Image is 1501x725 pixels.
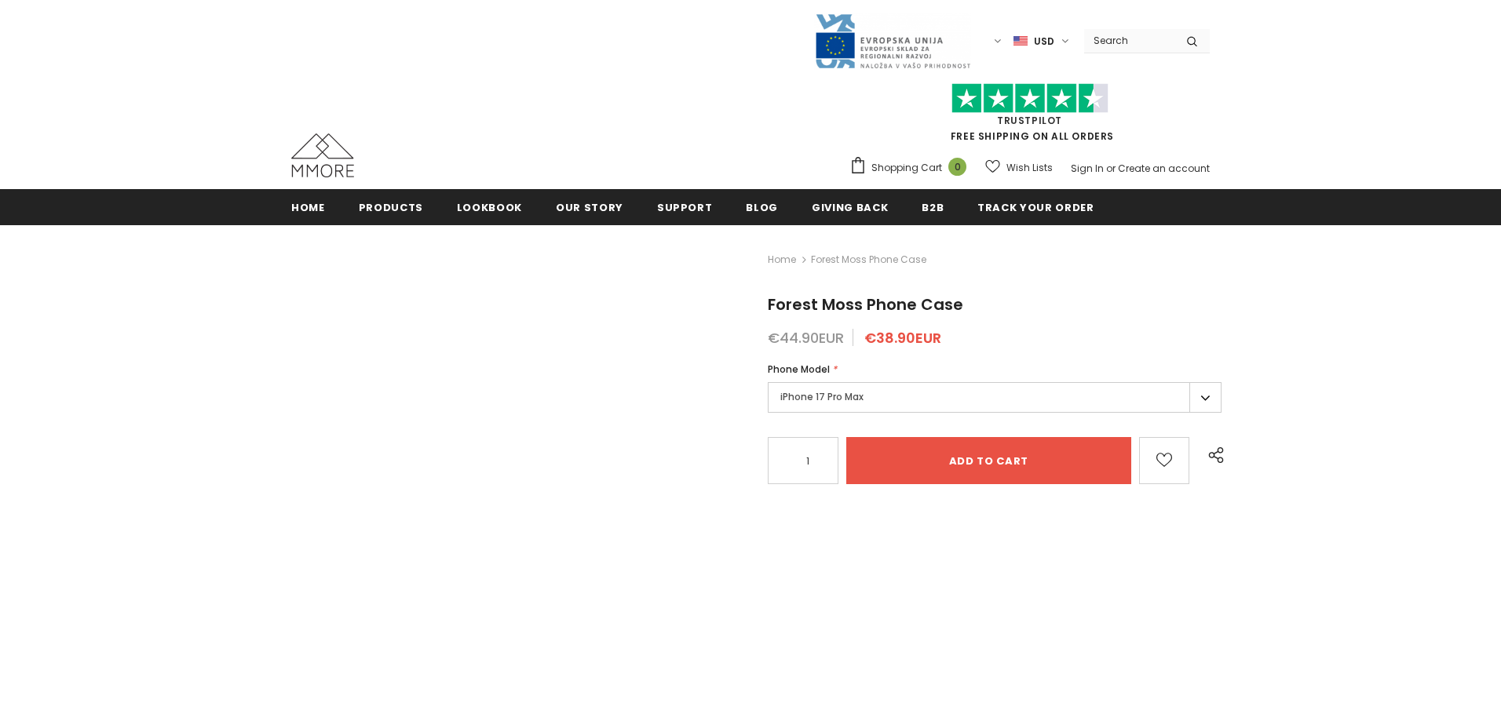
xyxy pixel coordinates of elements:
[768,382,1222,413] label: iPhone 17 Pro Max
[811,250,926,269] span: Forest Moss Phone Case
[1106,162,1116,175] span: or
[1006,160,1053,176] span: Wish Lists
[556,189,623,224] a: Our Story
[977,200,1094,215] span: Track your order
[746,200,778,215] span: Blog
[768,328,844,348] span: €44.90EUR
[457,189,522,224] a: Lookbook
[849,156,974,180] a: Shopping Cart 0
[657,200,713,215] span: support
[846,437,1131,484] input: Add to cart
[1118,162,1210,175] a: Create an account
[291,200,325,215] span: Home
[1071,162,1104,175] a: Sign In
[1034,34,1054,49] span: USD
[985,154,1053,181] a: Wish Lists
[812,200,888,215] span: Giving back
[871,160,942,176] span: Shopping Cart
[657,189,713,224] a: support
[291,189,325,224] a: Home
[1013,35,1028,48] img: USD
[768,293,963,315] span: Forest Moss Phone Case
[768,362,830,376] span: Phone Model
[951,83,1108,114] img: Trust Pilot Stars
[814,13,971,70] img: Javni Razpis
[849,90,1210,143] span: FREE SHIPPING ON ALL ORDERS
[922,200,944,215] span: B2B
[812,189,888,224] a: Giving back
[457,200,522,215] span: Lookbook
[359,200,423,215] span: Products
[864,328,941,348] span: €38.90EUR
[359,189,423,224] a: Products
[556,200,623,215] span: Our Story
[746,189,778,224] a: Blog
[948,158,966,176] span: 0
[291,133,354,177] img: MMORE Cases
[768,250,796,269] a: Home
[922,189,944,224] a: B2B
[977,189,1094,224] a: Track your order
[997,114,1062,127] a: Trustpilot
[814,34,971,47] a: Javni Razpis
[1084,29,1174,52] input: Search Site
